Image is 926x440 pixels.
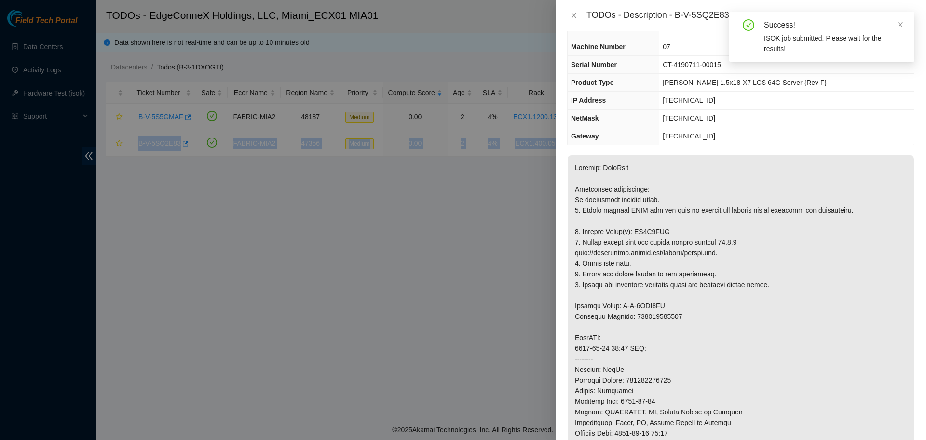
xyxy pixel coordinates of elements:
[570,12,578,19] span: close
[586,8,914,23] div: TODOs - Description - B-V-5SQ2E83
[663,132,715,140] span: [TECHNICAL_ID]
[764,33,903,54] div: ISOK job submitted. Please wait for the results!
[571,79,613,86] span: Product Type
[567,11,581,20] button: Close
[663,61,721,69] span: CT-4190711-00015
[663,43,670,51] span: 07
[571,43,626,51] span: Machine Number
[743,19,754,31] span: check-circle
[571,96,606,104] span: IP Address
[897,21,904,28] span: close
[571,114,599,122] span: NetMask
[663,114,715,122] span: [TECHNICAL_ID]
[764,19,903,31] div: Success!
[663,96,715,104] span: [TECHNICAL_ID]
[571,132,599,140] span: Gateway
[571,61,617,69] span: Serial Number
[663,79,827,86] span: [PERSON_NAME] 1.5x18-X7 LCS 64G Server {Rev F}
